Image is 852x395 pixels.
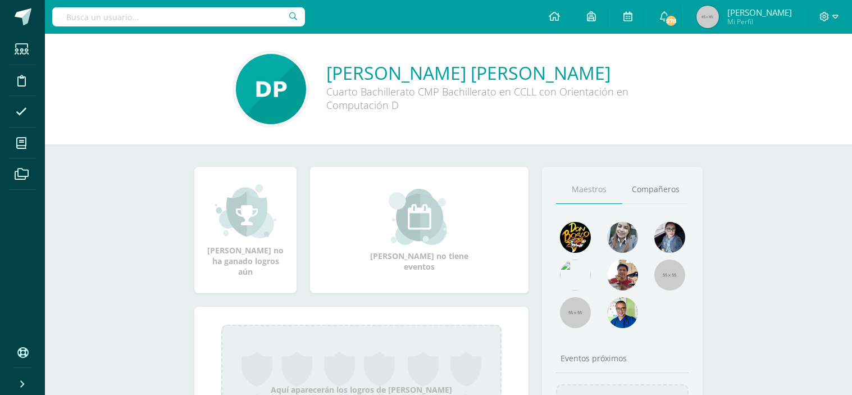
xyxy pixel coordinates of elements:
div: Cuarto Bachillerato CMP Bachillerato en CCLL con Orientación en Computación D [326,85,663,117]
div: [PERSON_NAME] no tiene eventos [363,189,476,272]
div: Eventos próximos [556,353,689,364]
img: achievement_small.png [215,183,276,239]
img: 45bd7986b8947ad7e5894cbc9b781108.png [607,222,638,253]
img: event_small.png [389,189,450,245]
img: 10741f48bcca31577cbcd80b61dad2f3.png [607,297,638,328]
img: 29fc2a48271e3f3676cb2cb292ff2552.png [560,222,591,253]
img: 55x55 [560,297,591,328]
input: Busca un usuario... [52,7,305,26]
div: [PERSON_NAME] no ha ganado logros aún [206,183,285,277]
img: 11152eb22ca3048aebc25a5ecf6973a7.png [607,260,638,290]
img: 55x55 [654,260,685,290]
a: Compañeros [622,175,689,204]
a: [PERSON_NAME] [PERSON_NAME] [326,61,663,85]
img: b8baad08a0802a54ee139394226d2cf3.png [654,222,685,253]
span: [PERSON_NAME] [727,7,792,18]
span: Mi Perfil [727,17,792,26]
img: c25c8a4a46aeab7e345bf0f34826bacf.png [560,260,591,290]
a: Maestros [556,175,622,204]
span: 578 [664,15,677,27]
img: e7116be5e8859c0e698f73acd45b9589.png [236,54,306,124]
img: 45x45 [696,6,719,28]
